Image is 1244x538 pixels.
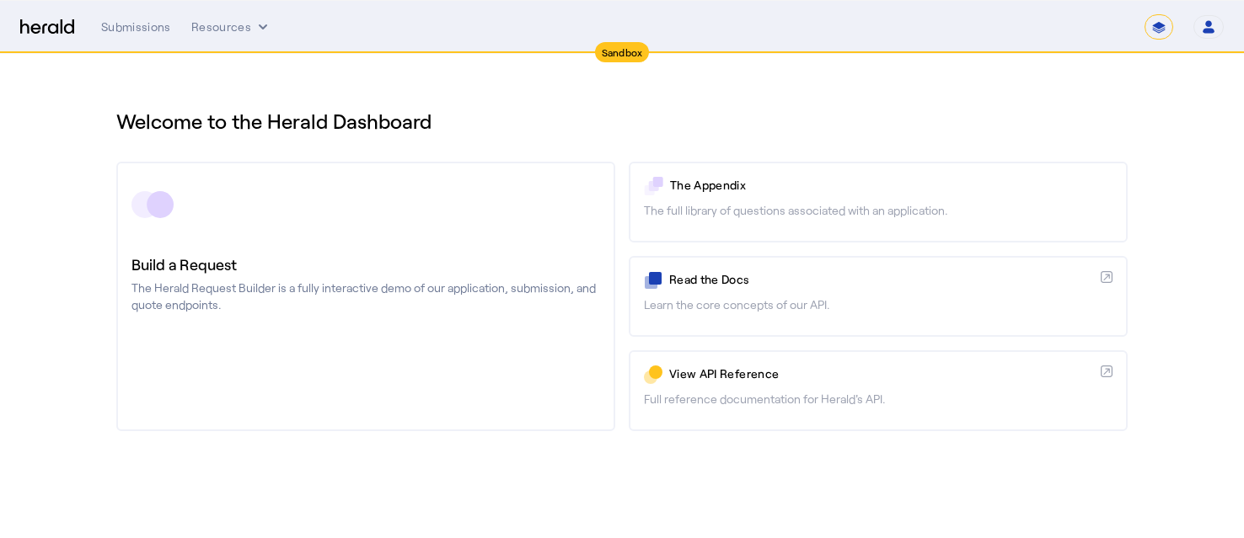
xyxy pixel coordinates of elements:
h3: Build a Request [131,253,600,276]
a: Build a RequestThe Herald Request Builder is a fully interactive demo of our application, submiss... [116,162,615,431]
p: The Appendix [670,177,1113,194]
a: The AppendixThe full library of questions associated with an application. [629,162,1128,242]
h1: Welcome to the Herald Dashboard [116,108,1128,135]
p: Full reference documentation for Herald's API. [644,391,1113,407]
p: View API Reference [669,365,1094,382]
img: Herald Logo [20,19,74,35]
a: Read the DocsLearn the core concepts of our API. [629,256,1128,337]
div: Sandbox [595,42,650,62]
a: View API ReferenceFull reference documentation for Herald's API. [629,350,1128,431]
p: Learn the core concepts of our API. [644,296,1113,313]
p: The full library of questions associated with an application. [644,202,1113,219]
button: Resources dropdown menu [191,19,271,35]
p: Read the Docs [669,271,1094,288]
div: Submissions [101,19,171,35]
p: The Herald Request Builder is a fully interactive demo of our application, submission, and quote ... [131,280,600,313]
